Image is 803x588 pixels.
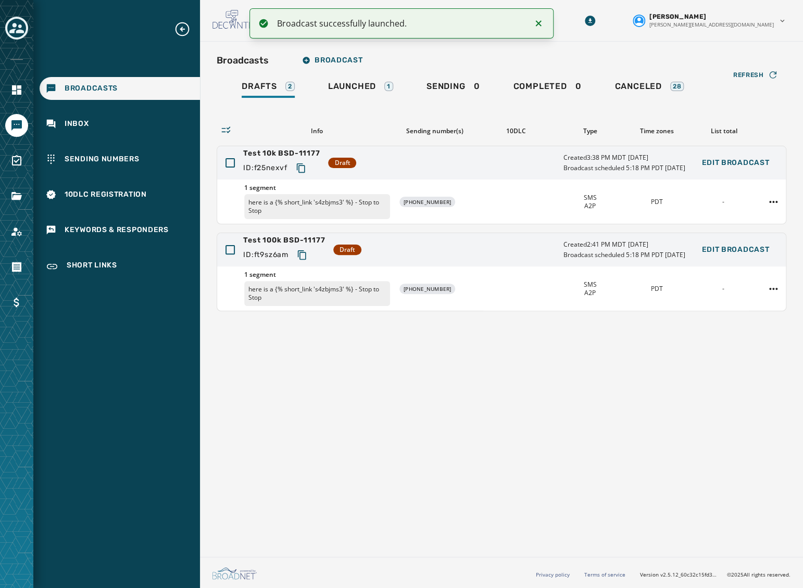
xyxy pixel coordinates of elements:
span: Inbox [65,119,89,129]
a: Terms of service [584,571,625,578]
div: 10DLC [480,127,553,135]
a: Navigate to Messaging [5,114,28,137]
span: Broadcasts [65,83,118,94]
div: 1 [384,82,393,91]
a: Navigate to Inbox [40,112,200,135]
span: © 2025 All rights reserved. [727,571,791,578]
span: 1 segment [244,271,390,279]
a: Navigate to Orders [5,255,28,278]
a: Navigate to Broadcasts [40,77,200,100]
div: Broadcast successfully launched. [277,17,524,30]
button: Download Menu [581,11,599,30]
span: Drafts [242,81,277,92]
span: Refresh [733,71,763,79]
span: ID: f25nexvf [243,163,287,173]
span: A2P [584,289,596,297]
div: Time zones [628,127,686,135]
span: Completed [513,81,567,92]
span: [PERSON_NAME][EMAIL_ADDRESS][DOMAIN_NAME] [649,21,774,29]
span: ID: ft9sz6am [243,250,288,260]
a: Navigate to Billing [5,291,28,314]
span: Edit Broadcast [701,159,769,167]
span: Short Links [67,260,117,273]
span: Edit Broadcast [701,246,769,254]
button: Test 100k BSD-11177 action menu [765,280,782,297]
div: 0 [426,81,480,98]
div: 2 [285,82,295,91]
span: Sending Numbers [65,154,140,164]
span: A2P [584,202,596,210]
p: here is a {% short_link 's4zbjms3' %} - Stop to Stop [244,194,390,219]
span: Created 2:41 PM MDT [DATE] [563,240,685,249]
div: [PHONE_NUMBER] [399,197,456,207]
a: Navigate to Short Links [40,254,200,279]
span: Broadcast scheduled 5:18 PM PDT [DATE] [563,251,685,259]
div: Info [244,127,390,135]
span: Draft [334,159,350,167]
a: Navigate to Sending Numbers [40,148,200,171]
span: Broadcast [302,56,362,65]
span: Broadcast scheduled 5:18 PM PDT [DATE] [563,164,685,172]
span: Launched [328,81,376,92]
a: Navigate to 10DLC Registration [40,183,200,206]
a: Navigate to Keywords & Responders [40,219,200,241]
span: Canceled [614,81,661,92]
div: PDT [628,198,686,206]
span: 1 segment [244,184,390,192]
div: [PHONE_NUMBER] [399,284,456,294]
p: here is a {% short_link 's4zbjms3' %} - Stop to Stop [244,281,390,306]
div: PDT [628,285,686,293]
span: Test 10k BSD-11177 [243,148,320,159]
button: Expand sub nav menu [174,21,199,37]
span: Test 100k BSD-11177 [243,235,325,246]
div: - [694,198,752,206]
div: - [694,285,752,293]
div: 0 [513,81,581,98]
a: Navigate to Account [5,220,28,243]
span: [PERSON_NAME] [649,12,706,21]
span: Keywords & Responders [65,225,169,235]
h2: Broadcasts [217,53,269,68]
button: Copy text to clipboard [292,159,310,177]
span: Sending [426,81,466,92]
div: Type [561,127,619,135]
div: 28 [670,82,684,91]
a: Navigate to Files [5,185,28,208]
button: Toggle account select drawer [5,17,28,40]
span: SMS [583,194,596,202]
span: v2.5.12_60c32c15fd37978ea97d18c88c1d5e69e1bdb78b [660,571,719,579]
span: Version [640,571,719,579]
span: 10DLC Registration [65,189,147,200]
span: Created 3:38 PM MDT [DATE] [563,154,685,162]
button: User settings [629,8,791,33]
button: Test 10k BSD-11177 action menu [765,194,782,210]
a: Navigate to Home [5,79,28,101]
span: SMS [583,280,596,289]
div: Sending number(s) [398,127,471,135]
div: List total [695,127,753,135]
span: Draft [340,246,355,254]
a: Privacy policy [536,571,570,578]
button: Copy text to clipboard [293,246,311,264]
a: Navigate to Surveys [5,149,28,172]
